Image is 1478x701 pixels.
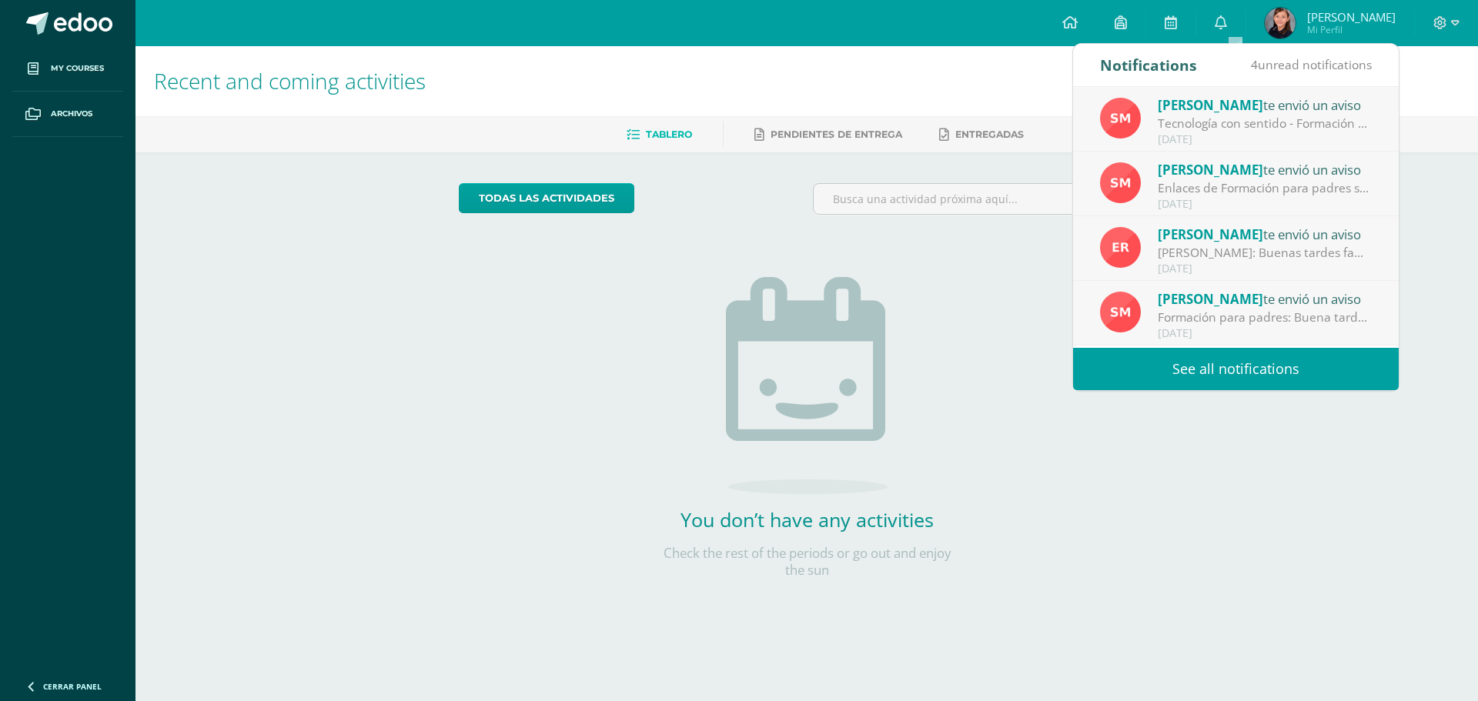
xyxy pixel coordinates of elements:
span: Archivos [51,108,92,120]
div: te envió un aviso [1158,289,1372,309]
a: My courses [12,46,123,92]
span: [PERSON_NAME] [1158,96,1263,114]
span: Cerrar panel [43,681,102,692]
span: My courses [51,62,104,75]
div: Enlaces de Formación para padres sobre seguridad en el Uso del Ipad: Buena tarde estimadas famili... [1158,179,1372,197]
div: [DATE] [1158,262,1372,275]
img: a4c9654d905a1a01dc2161da199b9124.png [1100,162,1141,203]
div: te envió un aviso [1158,159,1372,179]
span: unread notifications [1251,56,1372,73]
span: [PERSON_NAME] [1158,161,1263,179]
div: te envió un aviso [1158,95,1372,115]
span: [PERSON_NAME] [1307,9,1396,25]
a: Archivos [12,92,123,137]
div: Formación para padres: Buena tarde familia Marista Les recordamos nuestra formación para padres h... [1158,309,1372,326]
img: 9d5f1b64ffd4c09f521c9609095a07c6.png [1265,8,1296,38]
div: Asunción de María: Buenas tardes familias Maristas: Reciban un cordial saludo deseando muchas ben... [1158,244,1372,262]
div: [DATE] [1158,133,1372,146]
a: Tablero [627,122,692,147]
input: Busca una actividad próxima aquí... [814,184,1155,214]
a: todas las Actividades [459,183,634,213]
h2: You don’t have any activities [653,506,961,532]
span: Entregadas [955,129,1024,140]
img: a4c9654d905a1a01dc2161da199b9124.png [1100,98,1141,139]
span: Recent and coming activities [154,66,426,95]
img: no_activities.png [726,277,888,494]
span: [PERSON_NAME] [1158,225,1263,243]
span: Mi Perfil [1307,23,1396,36]
span: 4 [1251,56,1258,73]
span: Pendientes de entrega [771,129,902,140]
img: a4c9654d905a1a01dc2161da199b9124.png [1100,292,1141,332]
div: Notifications [1100,44,1197,86]
a: Entregadas [939,122,1024,147]
div: [DATE] [1158,327,1372,340]
a: Pendientes de entrega [754,122,902,147]
span: Tablero [646,129,692,140]
div: te envió un aviso [1158,224,1372,244]
span: [PERSON_NAME] [1158,290,1263,308]
div: [DATE] [1158,198,1372,211]
img: ed9d0f9ada1ed51f1affca204018d046.png [1100,227,1141,268]
div: Tecnología con sentido - Formación para padres: Buena tarde estimadas familias. Bendiciones en ca... [1158,115,1372,132]
p: Check the rest of the periods or go out and enjoy the sun [653,545,961,579]
a: See all notifications [1073,348,1399,390]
